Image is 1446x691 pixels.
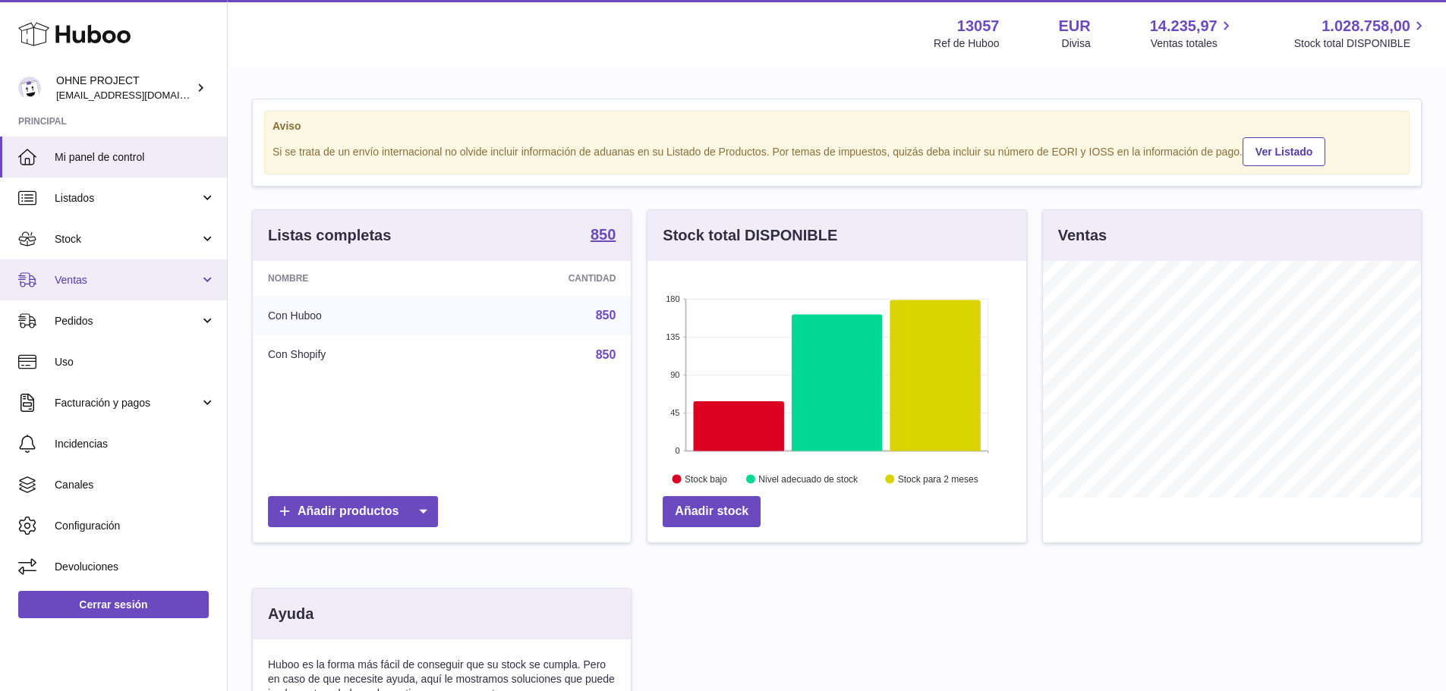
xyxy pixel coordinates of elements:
span: Devoluciones [55,560,216,574]
strong: EUR [1058,16,1090,36]
span: Facturación y pagos [55,396,200,410]
span: [EMAIL_ADDRESS][DOMAIN_NAME] [56,89,223,101]
text: 135 [666,332,679,341]
a: 850 [596,348,616,361]
text: 180 [666,294,679,303]
span: Pedidos [55,314,200,328]
span: Incidencias [55,437,216,451]
span: Listados [55,191,200,206]
span: Stock total DISPONIBLE [1294,36,1428,51]
strong: Aviso [273,119,1401,133]
th: Nombre [253,261,454,296]
span: Stock [55,232,200,247]
h3: Listas completas [268,225,391,246]
span: Ventas totales [1151,36,1235,51]
a: Cerrar sesión [18,591,209,618]
text: Stock para 2 meses [898,474,978,485]
th: Cantidad [454,261,632,296]
span: Ventas [55,273,200,287]
div: Divisa [1062,36,1091,51]
a: Añadir stock [663,496,761,527]
span: Configuración [55,519,216,533]
text: 90 [671,370,680,379]
img: internalAdmin-13057@internal.huboo.com [18,77,41,99]
a: 1.028.758,00 Stock total DISPONIBLE [1294,16,1428,51]
h3: Ayuda [268,604,313,624]
strong: 13057 [957,16,1000,36]
td: Con Shopify [253,335,454,375]
span: 1.028.758,00 [1322,16,1410,36]
span: 14.235,97 [1150,16,1218,36]
a: 850 [591,227,616,245]
a: 850 [596,309,616,322]
text: 0 [676,446,680,455]
div: OHNE PROJECT [56,74,193,102]
a: Ver Listado [1243,137,1325,166]
h3: Ventas [1058,225,1107,246]
strong: 850 [591,227,616,242]
td: Con Huboo [253,296,454,335]
text: Stock bajo [685,474,727,485]
a: Añadir productos [268,496,438,527]
a: 14.235,97 Ventas totales [1150,16,1235,51]
span: Canales [55,478,216,492]
div: Ref de Huboo [934,36,999,51]
text: 45 [671,408,680,417]
span: Mi panel de control [55,150,216,165]
h3: Stock total DISPONIBLE [663,225,837,246]
div: Si se trata de un envío internacional no olvide incluir información de aduanas en su Listado de P... [273,135,1401,166]
text: Nivel adecuado de stock [759,474,859,485]
span: Uso [55,355,216,369]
